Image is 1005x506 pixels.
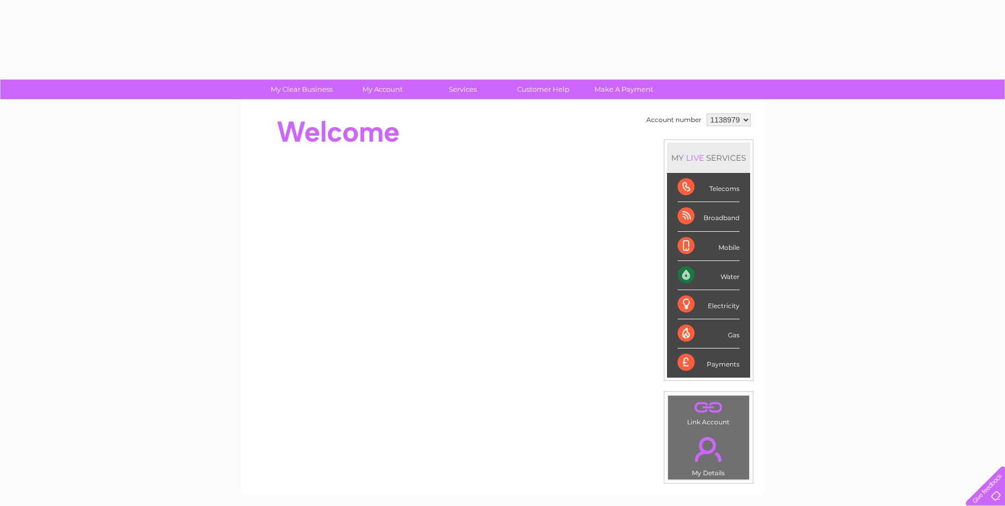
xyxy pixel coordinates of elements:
div: Telecoms [678,173,740,202]
a: My Account [339,80,426,99]
div: Water [678,261,740,290]
a: Services [419,80,506,99]
a: My Clear Business [258,80,345,99]
div: Broadband [678,202,740,231]
div: Gas [678,319,740,348]
div: Electricity [678,290,740,319]
a: Customer Help [500,80,587,99]
div: Payments [678,348,740,377]
div: LIVE [684,153,706,163]
td: My Details [668,428,750,480]
a: . [671,431,746,468]
td: Account number [644,111,704,129]
a: . [671,398,746,417]
div: Mobile [678,232,740,261]
div: MY SERVICES [667,143,750,173]
td: Link Account [668,395,750,429]
a: Make A Payment [580,80,668,99]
